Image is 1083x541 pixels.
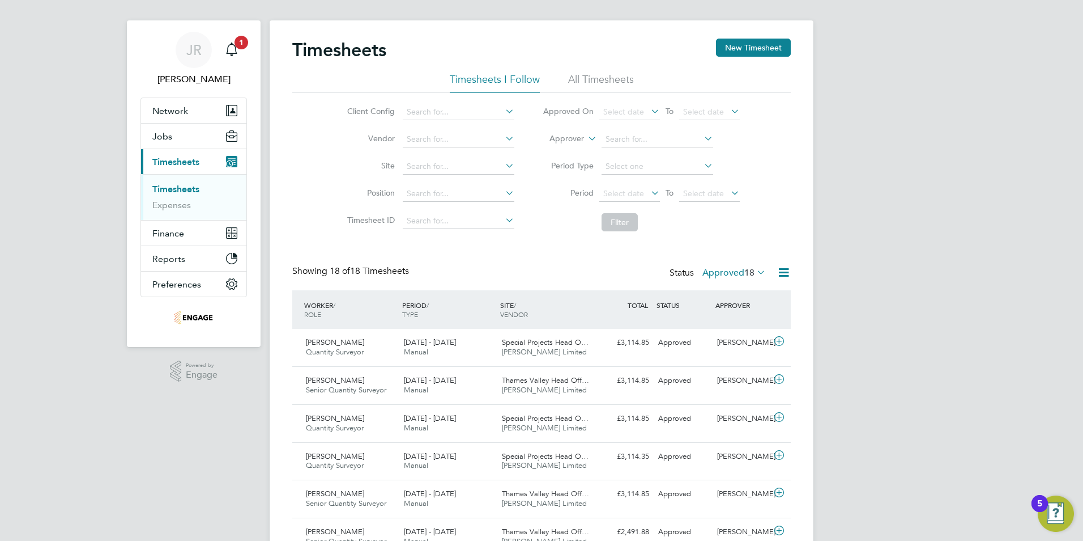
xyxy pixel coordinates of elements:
[1037,504,1042,518] div: 5
[152,200,191,210] a: Expenses
[403,132,514,147] input: Search for...
[344,133,395,143] label: Vendor
[402,310,418,319] span: TYPE
[654,447,713,466] div: Approved
[344,106,395,116] label: Client Config
[744,267,754,278] span: 18
[514,301,516,310] span: /
[141,221,246,246] button: Finance
[543,160,594,171] label: Period Type
[502,489,589,498] span: Thames Valley Head Off…
[602,132,713,147] input: Search for...
[427,301,429,310] span: /
[403,213,514,229] input: Search for...
[628,301,648,310] span: TOTAL
[306,489,364,498] span: [PERSON_NAME]
[152,105,188,116] span: Network
[344,215,395,225] label: Timesheet ID
[713,409,771,428] div: [PERSON_NAME]
[399,295,497,324] div: PERIOD
[404,375,456,385] span: [DATE] - [DATE]
[595,409,654,428] div: £3,114.85
[713,295,771,315] div: APPROVER
[306,527,364,536] span: [PERSON_NAME]
[141,174,246,220] div: Timesheets
[304,310,321,319] span: ROLE
[502,423,587,433] span: [PERSON_NAME] Limited
[603,107,644,117] span: Select date
[301,295,399,324] div: WORKER
[595,333,654,352] div: £3,114.85
[603,188,644,198] span: Select date
[713,485,771,504] div: [PERSON_NAME]
[404,385,428,395] span: Manual
[533,133,584,145] label: Approver
[333,301,335,310] span: /
[502,527,589,536] span: Thames Valley Head Off…
[306,385,386,395] span: Senior Quantity Surveyor
[502,375,589,385] span: Thames Valley Head Off…
[595,371,654,390] div: £3,114.85
[404,498,428,508] span: Manual
[127,20,261,347] nav: Main navigation
[141,246,246,271] button: Reports
[713,333,771,352] div: [PERSON_NAME]
[152,184,199,195] a: Timesheets
[140,32,247,86] a: JR[PERSON_NAME]
[306,498,386,508] span: Senior Quantity Surveyor
[595,447,654,466] div: £3,114.35
[502,413,589,423] span: Special Projects Head O…
[330,265,350,277] span: 18 of
[404,347,428,357] span: Manual
[306,375,364,385] span: [PERSON_NAME]
[141,272,246,297] button: Preferences
[152,131,172,142] span: Jobs
[502,498,587,508] span: [PERSON_NAME] Limited
[152,157,199,167] span: Timesheets
[403,186,514,202] input: Search for...
[502,460,587,470] span: [PERSON_NAME] Limited
[140,73,247,86] span: Joanna Rogers
[543,188,594,198] label: Period
[500,310,528,319] span: VENDOR
[450,73,540,93] li: Timesheets I Follow
[403,104,514,120] input: Search for...
[670,265,768,281] div: Status
[702,267,766,278] label: Approved
[292,265,411,277] div: Showing
[502,337,589,347] span: Special Projects Head O…
[186,370,218,380] span: Engage
[654,333,713,352] div: Approved
[306,337,364,347] span: [PERSON_NAME]
[404,489,456,498] span: [DATE] - [DATE]
[306,347,364,357] span: Quantity Surveyor
[404,527,456,536] span: [DATE] - [DATE]
[292,39,386,61] h2: Timesheets
[152,279,201,290] span: Preferences
[344,188,395,198] label: Position
[602,213,638,231] button: Filter
[306,460,364,470] span: Quantity Surveyor
[1038,496,1074,532] button: Open Resource Center, 5 new notifications
[662,185,677,200] span: To
[602,159,713,175] input: Select one
[713,371,771,390] div: [PERSON_NAME]
[654,409,713,428] div: Approved
[330,265,409,277] span: 18 Timesheets
[170,361,218,382] a: Powered byEngage
[152,228,184,239] span: Finance
[502,385,587,395] span: [PERSON_NAME] Limited
[654,485,713,504] div: Approved
[713,447,771,466] div: [PERSON_NAME]
[403,159,514,175] input: Search for...
[502,451,589,461] span: Special Projects Head O…
[404,451,456,461] span: [DATE] - [DATE]
[141,124,246,149] button: Jobs
[662,104,677,119] span: To
[683,188,724,198] span: Select date
[186,43,202,57] span: JR
[716,39,791,57] button: New Timesheet
[306,413,364,423] span: [PERSON_NAME]
[683,107,724,117] span: Select date
[404,460,428,470] span: Manual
